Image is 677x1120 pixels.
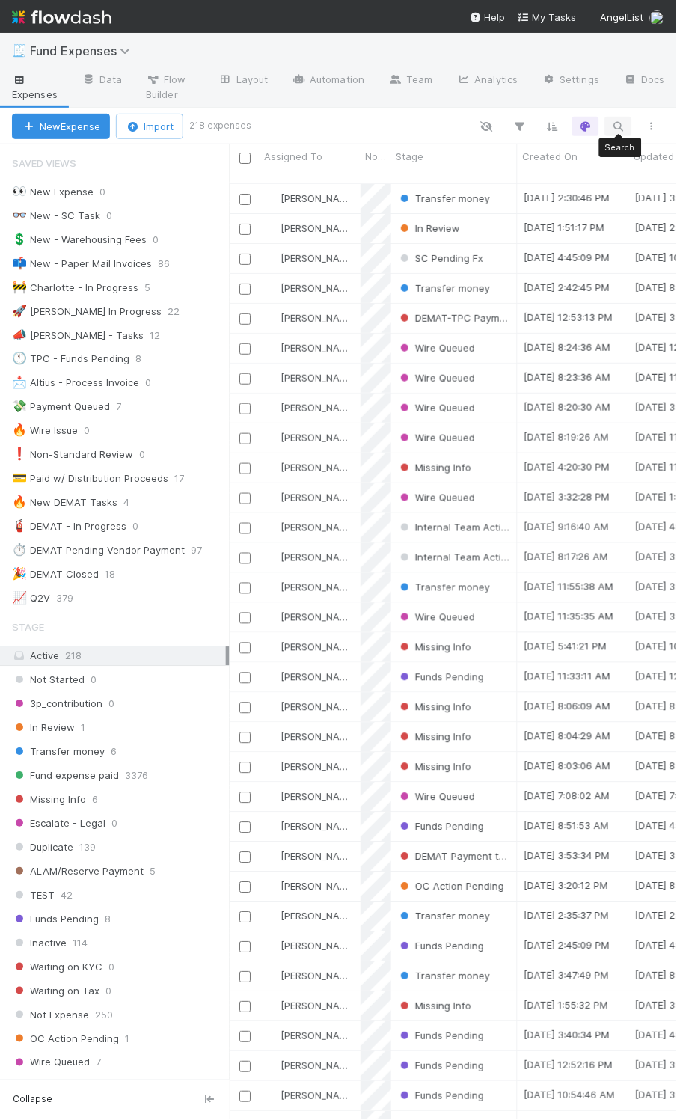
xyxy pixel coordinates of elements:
[239,972,251,983] input: Toggle Row Selected
[239,942,251,953] input: Toggle Row Selected
[524,370,610,385] div: [DATE] 8:23:36 AM
[281,1030,356,1042] span: [PERSON_NAME]
[524,818,609,833] div: [DATE] 8:51:53 AM
[266,252,278,264] img: avatar_abca0ba5-4208-44dd-8897-90682736f166.png
[397,521,513,533] span: Internal Team Action
[239,343,251,355] input: Toggle Row Selected
[266,731,278,743] img: avatar_abca0ba5-4208-44dd-8897-90682736f166.png
[281,492,356,504] span: [PERSON_NAME]
[206,69,281,93] a: Layout
[266,701,278,713] img: avatar_abca0ba5-4208-44dd-8897-90682736f166.png
[397,1059,484,1074] div: Funds Pending
[281,641,356,653] span: [PERSON_NAME]
[266,911,278,922] img: avatar_93b89fca-d03a-423a-b274-3dd03f0a621f.png
[12,4,111,30] img: logo-inverted-e16ddd16eac7371096b0.svg
[524,908,609,923] div: [DATE] 2:35:37 PM
[239,284,251,295] input: Toggle Row Selected
[397,430,475,445] div: Wire Queued
[266,430,353,445] div: [PERSON_NAME]
[239,254,251,265] input: Toggle Row Selected
[524,400,610,414] div: [DATE] 8:20:30 AM
[524,340,610,355] div: [DATE] 8:24:36 AM
[524,998,608,1013] div: [DATE] 1:55:32 PM
[239,852,251,863] input: Toggle Row Selected
[281,402,356,414] span: [PERSON_NAME]
[239,882,251,893] input: Toggle Row Selected
[239,1062,251,1073] input: Toggle Row Selected
[239,732,251,744] input: Toggle Row Selected
[266,550,353,565] div: [PERSON_NAME]
[397,849,510,864] div: DEMAT Payment to Vendor Pending
[397,191,490,206] div: Transfer money
[12,206,100,225] div: New - SC Task
[239,613,251,624] input: Toggle Row Selected
[397,999,471,1014] div: Missing Info
[281,521,356,533] span: [PERSON_NAME]
[239,553,251,564] input: Toggle Row Selected
[397,551,513,563] span: Internal Team Action
[524,729,610,744] div: [DATE] 8:04:29 AM
[397,611,475,623] span: Wire Queued
[281,551,356,563] span: [PERSON_NAME]
[397,580,490,595] div: Transfer money
[12,350,129,369] div: TPC - Funds Pending
[524,669,610,684] div: [DATE] 11:33:11 AM
[264,149,322,164] span: Assigned To
[12,230,147,249] div: New - Warehousing Fees
[397,490,475,505] div: Wire Queued
[266,970,278,982] img: avatar_93b89fca-d03a-423a-b274-3dd03f0a621f.png
[397,819,484,834] div: Funds Pending
[12,302,162,321] div: [PERSON_NAME] In Progress
[70,69,134,93] a: Data
[281,911,356,922] span: [PERSON_NAME]
[281,851,356,863] span: [PERSON_NAME]
[524,459,610,474] div: [DATE] 4:20:30 PM
[524,429,609,444] div: [DATE] 8:19:26 AM
[239,1092,251,1103] input: Toggle Row Selected
[524,699,610,714] div: [DATE] 8:06:09 AM
[524,1028,610,1043] div: [DATE] 3:40:34 PM
[524,1088,615,1103] div: [DATE] 10:54:46 AM
[397,400,475,415] div: Wire Queued
[12,257,27,269] span: 📫
[397,492,475,504] span: Wire Queued
[397,939,484,954] div: Funds Pending
[266,611,278,623] img: avatar_93b89fca-d03a-423a-b274-3dd03f0a621f.png
[524,549,608,564] div: [DATE] 8:17:26 AM
[397,700,471,714] div: Missing Info
[524,848,610,863] div: [DATE] 3:53:34 PM
[239,433,251,444] input: Toggle Row Selected
[266,610,353,625] div: [PERSON_NAME]
[397,402,475,414] span: Wire Queued
[397,581,490,593] span: Transfer money
[239,583,251,594] input: Toggle Row Selected
[134,69,206,108] a: Flow Builder
[266,492,278,504] img: avatar_85e0c86c-7619-463d-9044-e681ba95f3b2.png
[397,342,475,354] span: Wire Queued
[524,579,613,594] div: [DATE] 11:55:38 AM
[144,278,165,297] span: 5
[266,1059,353,1074] div: [PERSON_NAME]
[266,940,278,952] img: avatar_93b89fca-d03a-423a-b274-3dd03f0a621f.png
[518,10,577,25] a: My Tasks
[12,114,110,139] button: NewExpense
[266,310,353,325] div: [PERSON_NAME]
[397,432,475,444] span: Wire Queued
[266,372,278,384] img: avatar_85e0c86c-7619-463d-9044-e681ba95f3b2.png
[266,729,353,744] div: [PERSON_NAME]
[239,673,251,684] input: Toggle Row Selected
[266,340,353,355] div: [PERSON_NAME]
[397,550,510,565] div: Internal Team Action
[397,282,490,294] span: Transfer money
[397,1090,484,1102] span: Funds Pending
[99,183,120,201] span: 0
[12,148,76,178] span: Saved Views
[266,761,278,773] img: avatar_abca0ba5-4208-44dd-8897-90682736f166.png
[524,190,610,205] div: [DATE] 2:30:46 PM
[266,192,278,204] img: avatar_85e0c86c-7619-463d-9044-e681ba95f3b2.png
[281,791,356,803] span: [PERSON_NAME]
[281,252,356,264] span: [PERSON_NAME]
[266,1060,278,1072] img: avatar_85e0c86c-7619-463d-9044-e681ba95f3b2.png
[158,254,185,273] span: 86
[266,1000,278,1012] img: avatar_abca0ba5-4208-44dd-8897-90682736f166.png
